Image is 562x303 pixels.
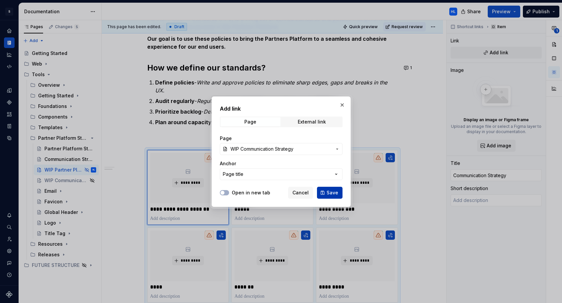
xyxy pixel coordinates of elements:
[298,119,326,125] div: External link
[220,105,343,113] h2: Add link
[232,189,270,196] label: Open in new tab
[292,189,309,196] span: Cancel
[223,171,243,177] div: Page title
[317,187,343,199] button: Save
[230,146,293,152] span: WIP Communication Strategy
[244,119,256,125] div: Page
[327,189,338,196] span: Save
[220,135,232,142] label: Page
[220,168,343,180] button: Page title
[220,160,236,167] label: Anchor
[220,143,343,155] button: WIP Communication Strategy
[288,187,313,199] button: Cancel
